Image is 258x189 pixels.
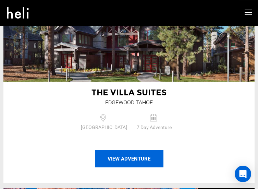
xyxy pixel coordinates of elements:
[79,124,129,131] span: [GEOGRAPHIC_DATA]
[95,150,163,167] button: View Adventure
[235,166,251,182] div: Open Intercom Messenger
[129,124,179,131] span: 7 Day Adventure
[105,99,153,107] div: Edgewood Tahoe
[91,87,167,97] span: The Villa Suites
